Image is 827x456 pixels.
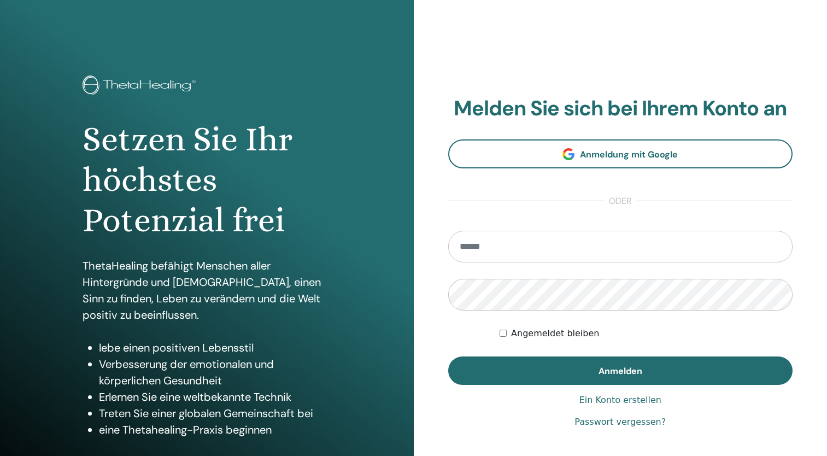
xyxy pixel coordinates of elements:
[99,340,331,356] li: lebe einen positiven Lebensstil
[603,195,637,208] span: oder
[579,394,661,407] a: Ein Konto erstellen
[448,139,793,168] a: Anmeldung mit Google
[580,149,678,160] span: Anmeldung mit Google
[99,422,331,438] li: eine Thetahealing-Praxis beginnen
[511,327,599,340] label: Angemeldet bleiben
[448,96,793,121] h2: Melden Sie sich bei Ihrem Konto an
[448,356,793,385] button: Anmelden
[99,405,331,422] li: Treten Sie einer globalen Gemeinschaft bei
[500,327,793,340] div: Keep me authenticated indefinitely or until I manually logout
[99,389,331,405] li: Erlernen Sie eine weltbekannte Technik
[99,356,331,389] li: Verbesserung der emotionalen und körperlichen Gesundheit
[83,119,331,241] h1: Setzen Sie Ihr höchstes Potenzial frei
[83,258,331,323] p: ThetaHealing befähigt Menschen aller Hintergründe und [DEMOGRAPHIC_DATA], einen Sinn zu finden, L...
[574,416,666,429] a: Passwort vergessen?
[599,365,642,377] span: Anmelden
